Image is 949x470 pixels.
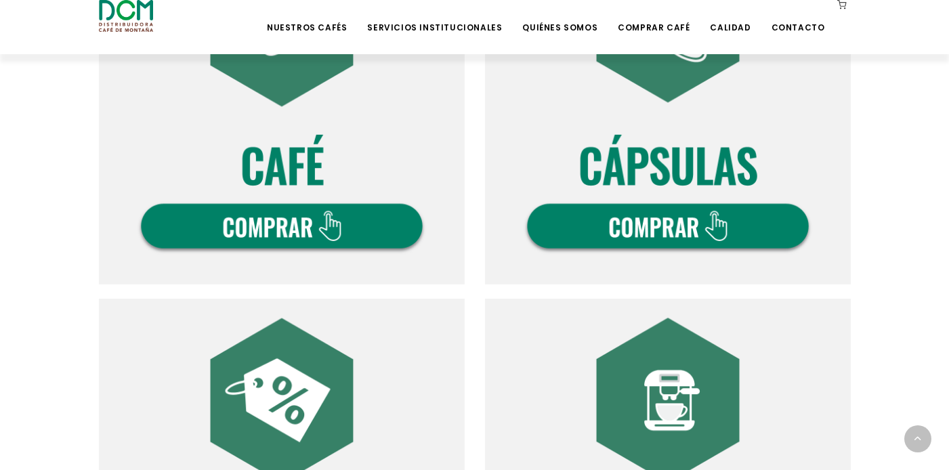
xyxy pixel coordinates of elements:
a: Calidad [702,1,759,33]
a: Comprar Café [610,1,698,33]
a: Nuestros Cafés [259,1,355,33]
a: Contacto [763,1,833,33]
a: Quiénes Somos [514,1,606,33]
a: Servicios Institucionales [359,1,510,33]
